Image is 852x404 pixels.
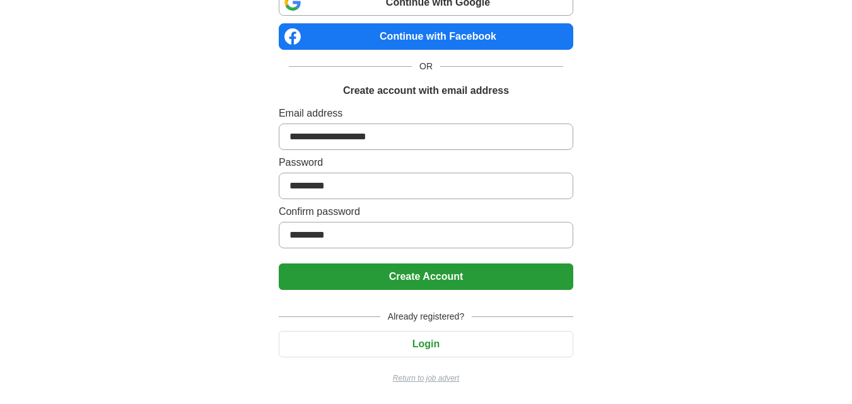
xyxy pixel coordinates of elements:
[279,204,573,219] label: Confirm password
[380,310,472,323] span: Already registered?
[279,155,573,170] label: Password
[279,331,573,357] button: Login
[279,106,573,121] label: Email address
[279,23,573,50] a: Continue with Facebook
[279,263,573,290] button: Create Account
[412,60,440,73] span: OR
[343,83,509,98] h1: Create account with email address
[279,372,573,384] a: Return to job advert
[279,338,573,349] a: Login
